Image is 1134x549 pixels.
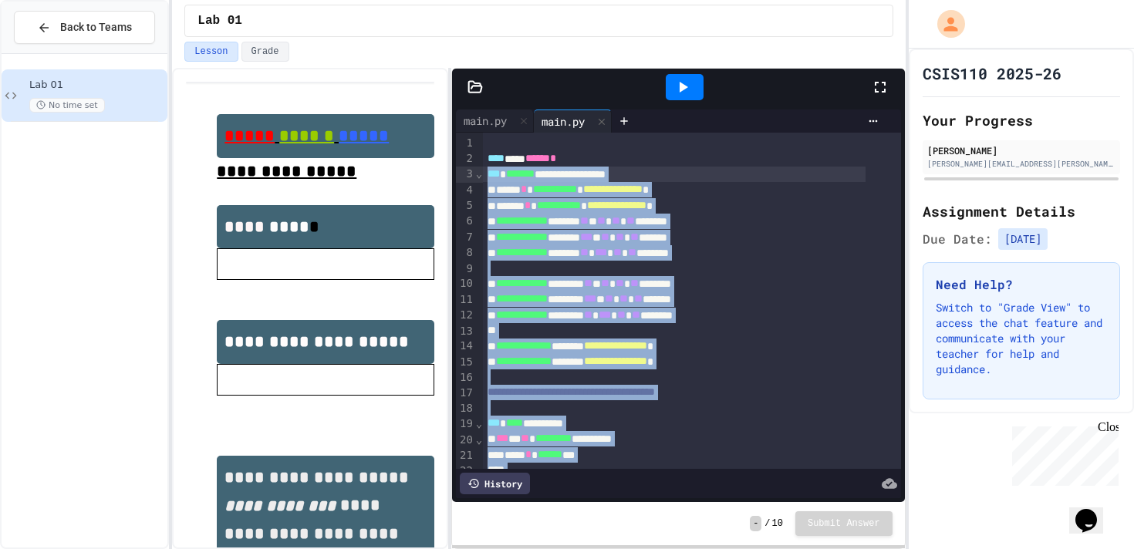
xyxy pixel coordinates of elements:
[29,98,105,113] span: No time set
[456,433,475,448] div: 20
[456,386,475,401] div: 17
[936,300,1107,377] p: Switch to "Grade View" to access the chat feature and communicate with your teacher for help and ...
[1069,487,1119,534] iframe: chat widget
[456,113,515,129] div: main.py
[475,417,483,429] span: Fold line
[456,370,475,386] div: 16
[184,42,238,62] button: Lesson
[6,6,106,98] div: Chat with us now!Close
[456,261,475,277] div: 9
[241,42,289,62] button: Grade
[998,228,1048,250] span: [DATE]
[456,401,475,416] div: 18
[764,517,770,530] span: /
[921,6,969,42] div: My Account
[456,151,475,167] div: 2
[475,433,483,446] span: Fold line
[456,338,475,354] div: 14
[197,12,242,30] span: Lab 01
[460,473,530,494] div: History
[456,167,475,182] div: 3
[795,511,893,536] button: Submit Answer
[456,308,475,323] div: 12
[456,355,475,370] div: 15
[456,230,475,245] div: 7
[923,62,1061,84] h1: CSIS110 2025-26
[456,324,475,339] div: 13
[60,19,132,35] span: Back to Teams
[927,143,1115,157] div: [PERSON_NAME]
[1006,420,1119,486] iframe: chat widget
[456,245,475,261] div: 8
[534,113,592,130] div: main.py
[772,517,783,530] span: 10
[456,448,475,463] div: 21
[750,516,761,531] span: -
[456,276,475,291] div: 10
[808,517,880,530] span: Submit Answer
[936,275,1107,294] h3: Need Help?
[29,79,164,92] span: Lab 01
[456,109,534,133] div: main.py
[923,230,992,248] span: Due Date:
[534,109,612,133] div: main.py
[456,198,475,214] div: 5
[927,158,1115,170] div: [PERSON_NAME][EMAIL_ADDRESS][PERSON_NAME][DOMAIN_NAME]
[475,167,483,180] span: Fold line
[923,109,1120,131] h2: Your Progress
[456,214,475,229] div: 6
[456,416,475,432] div: 19
[14,11,155,44] button: Back to Teams
[456,463,475,479] div: 22
[456,292,475,308] div: 11
[456,183,475,198] div: 4
[923,200,1120,222] h2: Assignment Details
[456,136,475,151] div: 1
